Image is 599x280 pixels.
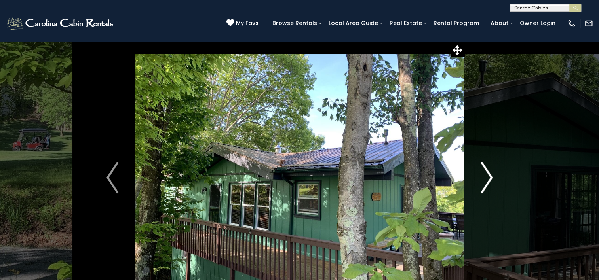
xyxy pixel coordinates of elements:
[567,19,576,28] img: phone-regular-white.png
[481,162,493,193] img: arrow
[430,17,483,29] a: Rental Program
[386,17,426,29] a: Real Estate
[226,19,261,28] a: My Favs
[516,17,559,29] a: Owner Login
[6,15,116,31] img: White-1-2.png
[487,17,512,29] a: About
[106,162,118,193] img: arrow
[584,19,593,28] img: mail-regular-white.png
[268,17,321,29] a: Browse Rentals
[325,17,382,29] a: Local Area Guide
[236,19,259,27] span: My Favs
